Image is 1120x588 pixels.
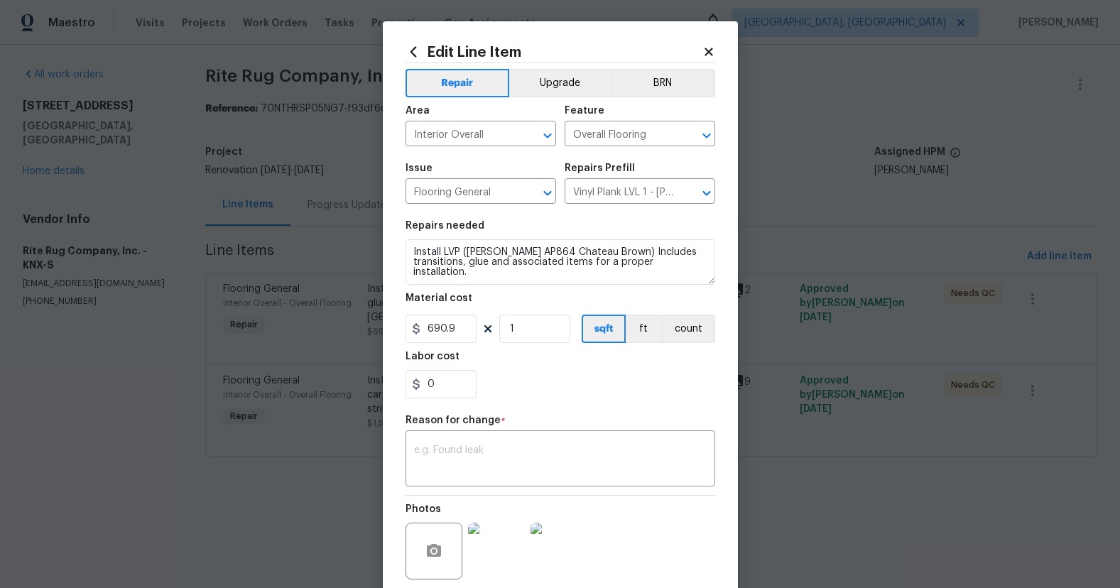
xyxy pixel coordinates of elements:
[406,293,472,303] h5: Material cost
[406,415,501,425] h5: Reason for change
[565,163,635,173] h5: Repairs Prefill
[538,126,558,146] button: Open
[406,69,510,97] button: Repair
[406,504,441,514] h5: Photos
[582,315,626,343] button: sqft
[538,183,558,203] button: Open
[406,106,430,116] h5: Area
[611,69,715,97] button: BRN
[406,352,460,361] h5: Labor cost
[406,221,484,231] h5: Repairs needed
[626,315,662,343] button: ft
[406,44,702,60] h2: Edit Line Item
[406,163,433,173] h5: Issue
[406,239,715,285] textarea: Install LVP ([PERSON_NAME] AP864 Chateau Brown) Includes transitions, glue and associated items f...
[509,69,611,97] button: Upgrade
[662,315,715,343] button: count
[565,106,604,116] h5: Feature
[697,183,717,203] button: Open
[697,126,717,146] button: Open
